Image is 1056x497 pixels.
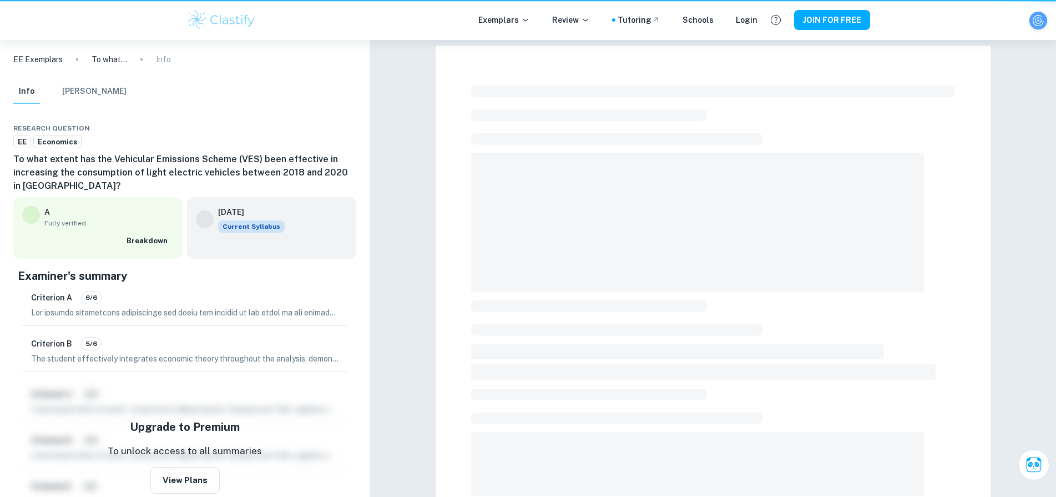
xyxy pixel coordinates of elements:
[13,135,31,149] a: EE
[1018,449,1049,480] button: Ask Clai
[13,123,90,133] span: Research question
[124,233,174,249] button: Breakdown
[766,11,785,29] button: Help and Feedback
[44,206,50,218] p: A
[683,14,714,26] a: Schools
[13,53,63,66] a: EE Exemplars
[31,292,72,304] h6: Criterion A
[44,218,174,228] span: Fully verified
[82,293,101,303] span: 6/6
[82,339,101,349] span: 5/6
[347,122,356,135] div: Report issue
[218,220,285,233] span: Current Syllabus
[618,14,660,26] a: Tutoring
[62,79,127,104] button: [PERSON_NAME]
[218,220,285,233] div: This exemplar is based on the current syllabus. Feel free to refer to it for inspiration/ideas wh...
[31,338,72,350] h6: Criterion B
[18,268,352,284] h5: Examiner's summary
[14,137,31,148] span: EE
[186,9,257,31] img: Clastify logo
[13,79,40,104] button: Info
[34,137,81,148] span: Economics
[552,14,590,26] p: Review
[736,14,757,26] a: Login
[314,122,323,135] div: Share
[336,122,345,135] div: Bookmark
[156,53,171,66] p: Info
[325,122,334,135] div: Download
[92,53,127,66] p: To what extent has the Vehicular Emissions Scheme (VES) been effective in increasing the consumpt...
[130,419,240,435] h5: Upgrade to Premium
[478,14,530,26] p: Exemplars
[150,467,220,494] button: View Plans
[13,153,356,193] h6: To what extent has the Vehicular Emissions Scheme (VES) been effective in increasing the consumpt...
[794,10,870,30] button: JOIN FOR FREE
[218,206,276,218] h6: [DATE]
[31,353,338,365] p: The student effectively integrates economic theory throughout the analysis, demonstrating a sound...
[31,307,338,319] p: Lor ipsumdo sitametcons adipiscinge sed doeiu tem incidid ut lab etdol ma ali enimadmin, veniamqu...
[108,444,262,459] p: To unlock access to all summaries
[33,135,82,149] a: Economics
